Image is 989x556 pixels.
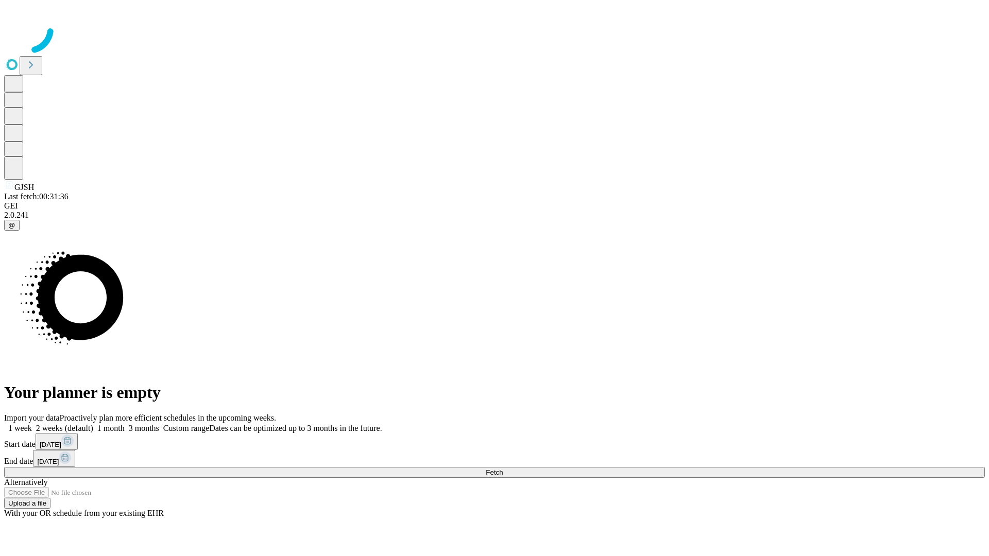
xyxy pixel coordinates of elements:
[8,221,15,229] span: @
[8,424,32,432] span: 1 week
[4,201,985,211] div: GEI
[4,192,69,201] span: Last fetch: 00:31:36
[163,424,209,432] span: Custom range
[97,424,125,432] span: 1 month
[209,424,382,432] span: Dates can be optimized up to 3 months in the future.
[40,441,61,448] span: [DATE]
[37,458,59,465] span: [DATE]
[4,478,47,486] span: Alternatively
[36,433,78,450] button: [DATE]
[4,211,985,220] div: 2.0.241
[4,509,164,517] span: With your OR schedule from your existing EHR
[4,383,985,402] h1: Your planner is empty
[129,424,159,432] span: 3 months
[4,433,985,450] div: Start date
[33,450,75,467] button: [DATE]
[4,450,985,467] div: End date
[4,413,60,422] span: Import your data
[4,498,50,509] button: Upload a file
[486,468,503,476] span: Fetch
[36,424,93,432] span: 2 weeks (default)
[4,220,20,231] button: @
[14,183,34,192] span: GJSH
[60,413,276,422] span: Proactively plan more efficient schedules in the upcoming weeks.
[4,467,985,478] button: Fetch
